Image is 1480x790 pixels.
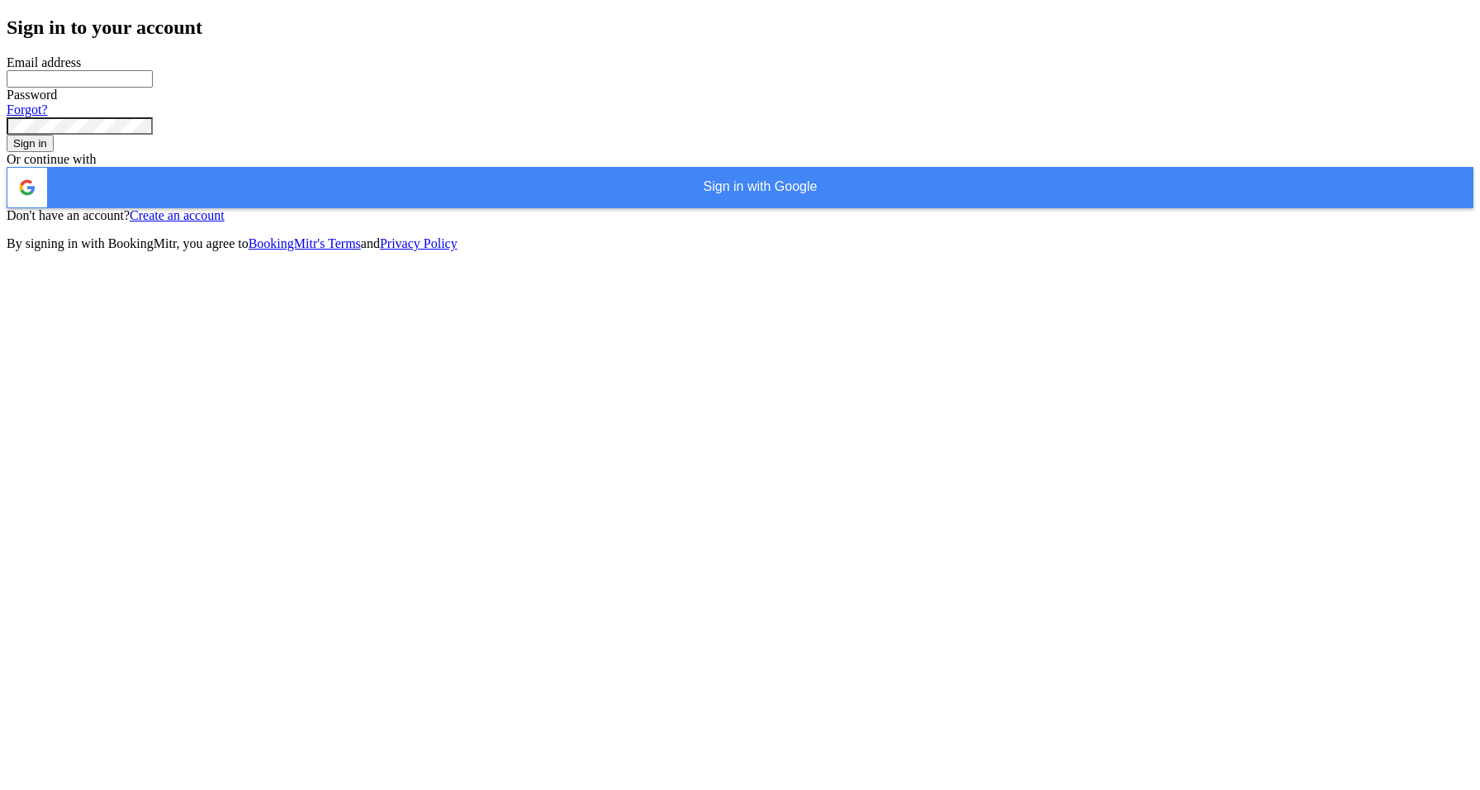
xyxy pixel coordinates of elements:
[7,102,47,117] a: Forgot?
[7,236,249,250] span: By signing in with BookingMitr, you agree to
[7,17,1473,39] h2: Sign in to your account
[7,135,54,152] button: Sign in
[7,208,1473,223] div: Don't have an account?
[7,55,81,69] label: Email address
[361,236,380,250] span: and
[130,208,225,222] a: Create an account
[704,179,818,193] span: Sign in with Google
[7,88,57,102] label: Password
[7,152,96,166] span: Or continue with
[7,167,1473,208] div: Sign in with Google
[380,236,458,250] a: Privacy Policy
[249,236,361,250] a: BookingMitr's Terms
